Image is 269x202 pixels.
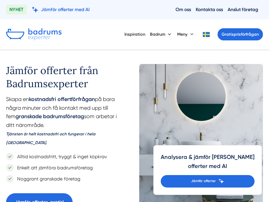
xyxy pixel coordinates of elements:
span: Jämför offerter med AI [41,6,90,13]
span: Jämför offerter [191,178,216,184]
a: Jämför offerter med AI [32,6,90,13]
a: Anslut företag [228,6,258,13]
strong: granskade badrumsföretag [15,113,84,120]
p: Noggrant granskade företag [14,175,81,182]
button: Meny [177,26,195,42]
h4: Analysera & jämför [PERSON_NAME] offerter med AI [161,153,255,175]
p: Skapa en på bara några minuter och få kontakt med upp till fem som arbetar i ditt närområde. [6,95,130,149]
i: Tjänsten är helt kostnadsfri och fungerar i hela [GEOGRAPHIC_DATA]. [6,132,95,145]
a: Jämför offerter [161,175,255,188]
img: Badrumsexperter.se logotyp [6,28,62,40]
h1: Jämför offerter från Badrumsexperter [6,64,130,95]
button: Badrum [150,26,172,42]
a: Kontakta oss [196,6,223,13]
span: Gratis [222,32,234,37]
strong: kostnadsfri offertförfrågan [29,96,95,102]
a: Inspiration [124,26,145,42]
p: Alltid kostnadsfritt, tryggt & inget köpkrav [14,153,107,160]
a: Gratisprisförfrågan [218,28,263,40]
a: Om oss [176,6,191,13]
p: Enkelt att jämföra badrumsföretag [14,164,93,171]
span: NYHET [6,5,27,14]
